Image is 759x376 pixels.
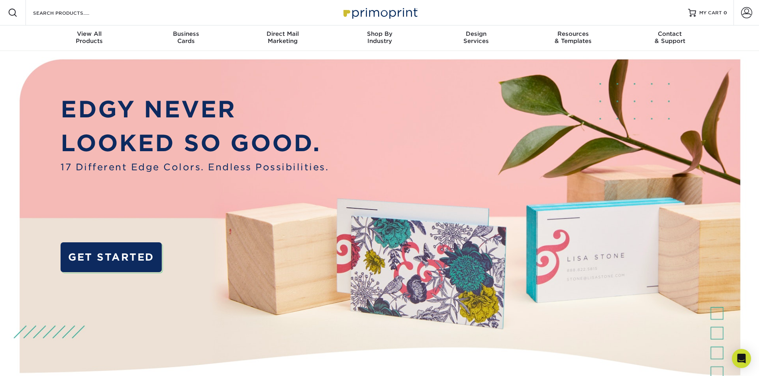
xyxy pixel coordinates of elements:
a: View AllProducts [41,25,138,51]
a: Resources& Templates [525,25,622,51]
span: Direct Mail [234,30,331,37]
span: Resources [525,30,622,37]
span: MY CART [699,10,722,16]
a: DesignServices [428,25,525,51]
div: Cards [137,30,234,45]
div: Open Intercom Messenger [732,349,751,368]
span: 0 [724,10,727,16]
a: Direct MailMarketing [234,25,331,51]
div: Products [41,30,138,45]
span: 17 Different Edge Colors. Endless Possibilities. [61,160,329,174]
div: & Templates [525,30,622,45]
div: Services [428,30,525,45]
a: BusinessCards [137,25,234,51]
a: GET STARTED [61,242,161,272]
span: Business [137,30,234,37]
p: EDGY NEVER [61,92,329,127]
a: Shop ByIndustry [331,25,428,51]
span: Design [428,30,525,37]
a: Contact& Support [622,25,718,51]
p: LOOKED SO GOOD. [61,126,329,160]
input: SEARCH PRODUCTS..... [32,8,110,18]
img: Primoprint [340,4,420,21]
div: Marketing [234,30,331,45]
span: View All [41,30,138,37]
span: Contact [622,30,718,37]
div: & Support [622,30,718,45]
div: Industry [331,30,428,45]
span: Shop By [331,30,428,37]
iframe: Google Customer Reviews [2,352,68,373]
